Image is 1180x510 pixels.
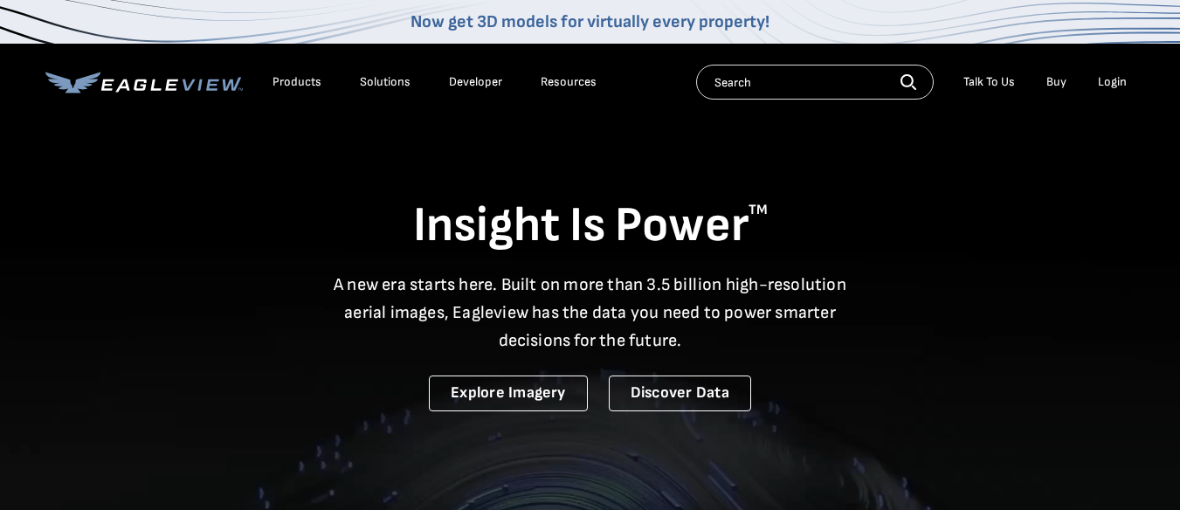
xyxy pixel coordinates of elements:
[1046,74,1066,90] a: Buy
[609,376,751,411] a: Discover Data
[696,65,934,100] input: Search
[323,271,858,355] p: A new era starts here. Built on more than 3.5 billion high-resolution aerial images, Eagleview ha...
[1098,74,1127,90] div: Login
[411,11,769,32] a: Now get 3D models for virtually every property!
[749,202,768,218] sup: TM
[541,74,597,90] div: Resources
[963,74,1015,90] div: Talk To Us
[45,196,1135,257] h1: Insight Is Power
[360,74,411,90] div: Solutions
[449,74,502,90] a: Developer
[429,376,588,411] a: Explore Imagery
[273,74,321,90] div: Products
